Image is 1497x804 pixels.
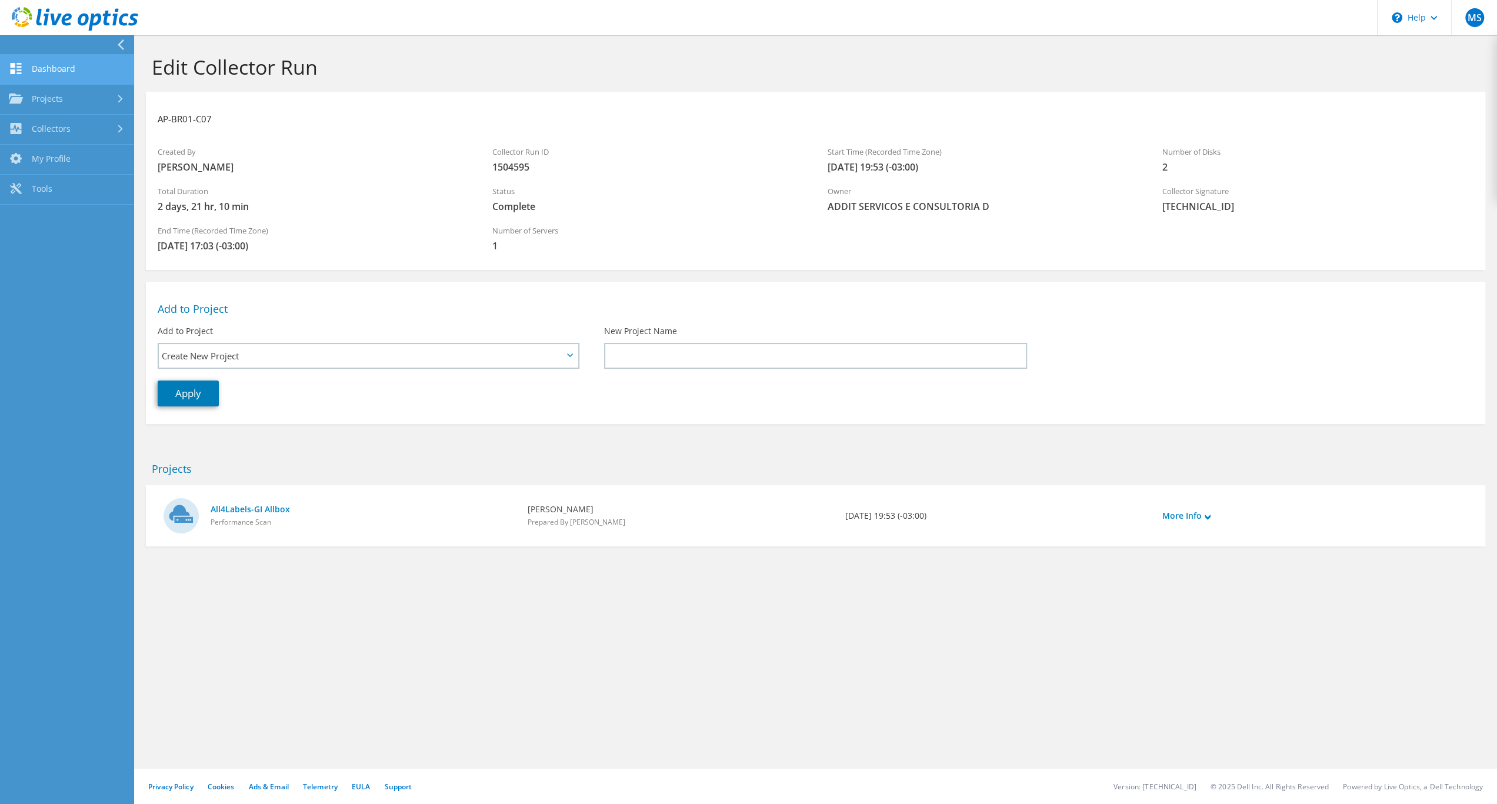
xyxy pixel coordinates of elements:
a: All4Labels-GI Allbox [211,503,516,516]
label: Collector Run ID [492,146,803,158]
a: Telemetry [303,782,338,792]
label: End Time (Recorded Time Zone) [158,225,469,236]
label: Total Duration [158,185,469,197]
label: New Project Name [604,325,677,337]
a: More Info [1162,509,1211,522]
span: ADDIT SERVICOS E CONSULTORIA D [827,200,1138,213]
a: Support [384,782,412,792]
b: [DATE] 19:53 (-03:00) [845,509,926,522]
h2: Add to Project [158,302,1473,315]
label: Status [492,185,803,197]
label: Start Time (Recorded Time Zone) [827,146,1138,158]
a: Cookies [208,782,235,792]
a: Ads & Email [249,782,289,792]
span: MS [1465,8,1484,27]
span: 2 days, 21 hr, 10 min [158,200,469,213]
span: 1504595 [492,161,803,174]
li: Powered by Live Optics, a Dell Technology [1343,782,1483,792]
span: Performance Scan [211,517,271,527]
span: 2 [1162,161,1473,174]
span: Create New Project [162,349,563,363]
h2: Projects [152,462,1479,475]
span: Complete [492,200,803,213]
span: Prepared By [PERSON_NAME] [528,517,625,527]
b: [PERSON_NAME] [528,503,625,516]
span: [DATE] 19:53 (-03:00) [827,161,1138,174]
a: EULA [352,782,370,792]
label: Owner [827,185,1138,197]
span: [DATE] 17:03 (-03:00) [158,239,469,252]
h1: Edit Collector Run [152,55,1473,79]
li: © 2025 Dell Inc. All Rights Reserved [1211,782,1329,792]
a: Apply [158,381,219,406]
li: Version: [TECHNICAL_ID] [1113,782,1196,792]
label: Number of Disks [1162,146,1473,158]
svg: \n [1392,12,1402,23]
span: [PERSON_NAME] [158,161,469,174]
a: Privacy Policy [148,782,194,792]
label: Number of Servers [492,225,803,236]
span: [TECHNICAL_ID] [1162,200,1473,213]
label: Add to Project [158,325,213,337]
h3: AP-BR01-C07 [158,112,212,125]
label: Created By [158,146,469,158]
label: Collector Signature [1162,185,1473,197]
span: 1 [492,239,803,252]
